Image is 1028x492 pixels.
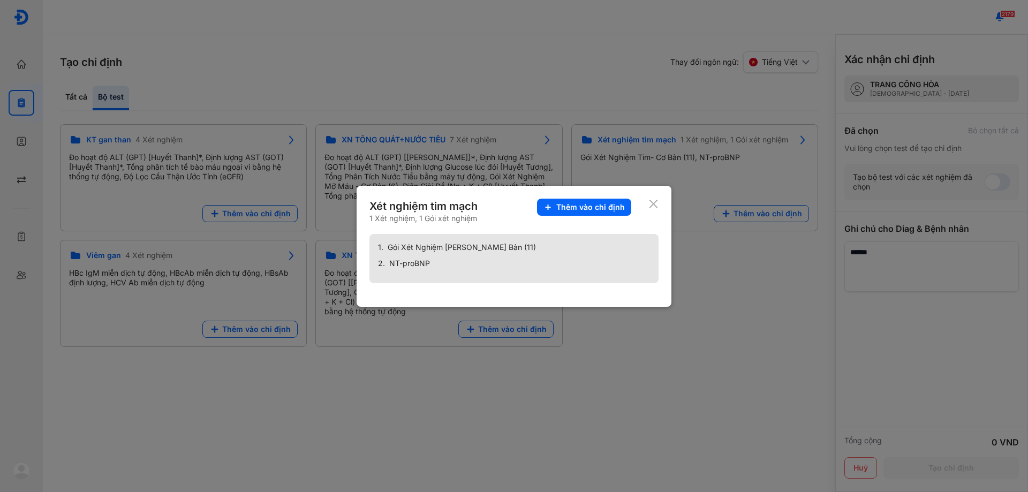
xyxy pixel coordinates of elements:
[369,199,480,214] div: Xét nghiệm tim mạch
[389,259,430,268] span: NT-proBNP
[369,214,480,223] div: 1 Xét nghiệm, 1 Gói xét nghiệm
[556,202,625,212] span: Thêm vào chỉ định
[537,199,631,216] button: Thêm vào chỉ định
[378,259,385,268] span: 2.
[378,243,383,252] span: 1.
[388,243,536,252] span: Gói Xét Nghiệm [PERSON_NAME] Bản (11)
